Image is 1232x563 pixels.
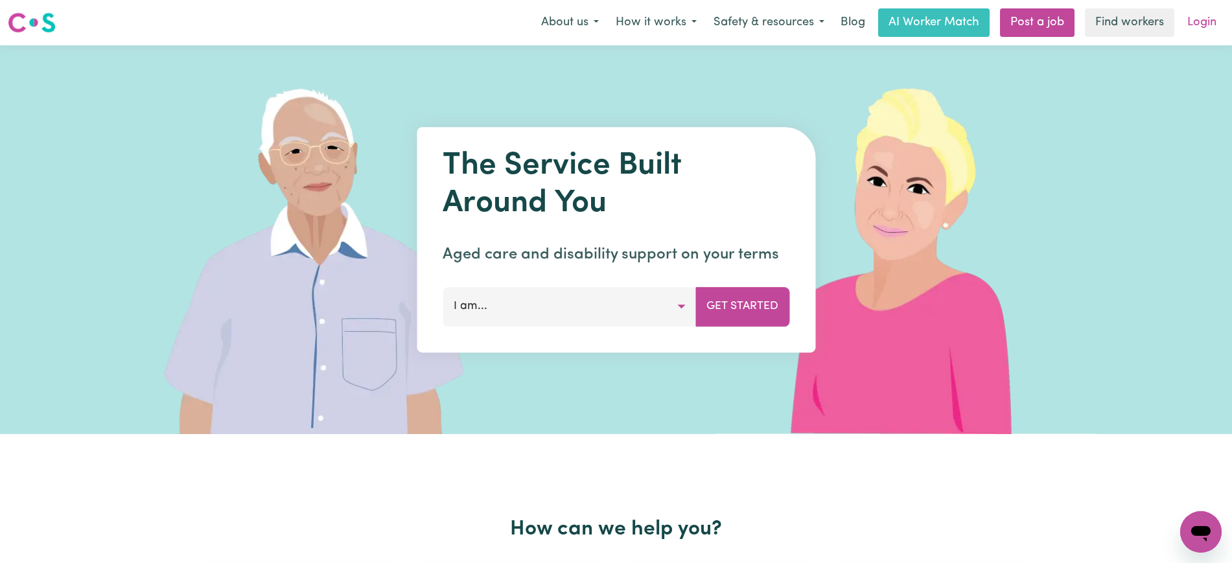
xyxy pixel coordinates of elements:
a: Find workers [1085,8,1174,37]
button: Get Started [695,287,789,326]
a: AI Worker Match [878,8,990,37]
h1: The Service Built Around You [443,148,789,222]
p: Aged care and disability support on your terms [443,243,789,266]
a: Careseekers logo [8,8,56,38]
a: Blog [833,8,873,37]
a: Post a job [1000,8,1075,37]
button: How it works [607,9,705,36]
a: Login [1180,8,1224,37]
button: I am... [443,287,696,326]
iframe: Button to launch messaging window [1180,511,1222,553]
button: About us [533,9,607,36]
button: Safety & resources [705,9,833,36]
h2: How can we help you? [196,517,1036,542]
img: Careseekers logo [8,11,56,34]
